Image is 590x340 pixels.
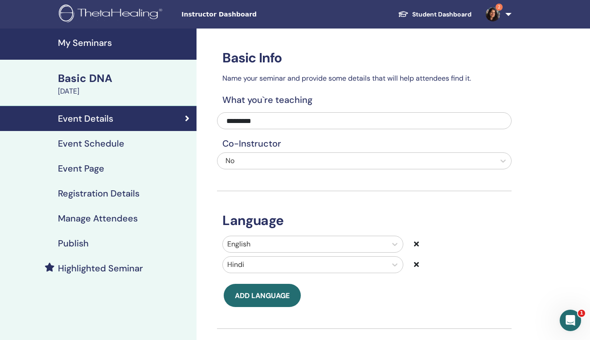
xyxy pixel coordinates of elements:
div: Basic DNA [58,71,191,86]
a: Basic DNA[DATE] [53,71,197,97]
h4: Co-Instructor [217,138,512,149]
iframe: Intercom live chat [560,310,581,331]
a: Student Dashboard [391,6,479,23]
button: Add language [224,284,301,307]
span: 2 [496,4,503,11]
img: default.jpg [486,7,500,21]
span: 1 [578,310,585,317]
h4: Event Details [58,113,113,124]
h4: What you`re teaching [217,94,512,105]
h4: Event Page [58,163,104,174]
h4: Manage Attendees [58,213,138,224]
span: Instructor Dashboard [181,10,315,19]
img: logo.png [59,4,165,25]
div: [DATE] [58,86,191,97]
span: No [225,156,234,165]
span: Add language [235,291,290,300]
h4: Publish [58,238,89,249]
p: Name your seminar and provide some details that will help attendees find it. [217,73,512,84]
h3: Language [217,213,512,229]
h4: Event Schedule [58,138,124,149]
h4: Registration Details [58,188,139,199]
h4: Highlighted Seminar [58,263,143,274]
h4: My Seminars [58,37,191,48]
img: graduation-cap-white.svg [398,10,409,18]
h3: Basic Info [217,50,512,66]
